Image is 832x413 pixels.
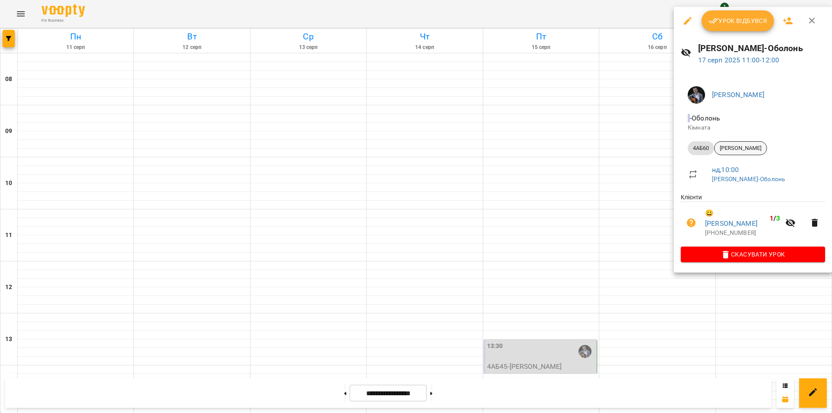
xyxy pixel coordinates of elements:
[681,247,825,262] button: Скасувати Урок
[681,193,825,247] ul: Клієнти
[698,42,825,55] h6: [PERSON_NAME]-Оболонь
[698,56,780,64] a: 17 серп 2025 11:00-12:00
[702,10,774,31] button: Урок відбувся
[688,86,705,104] img: d409717b2cc07cfe90b90e756120502c.jpg
[715,144,767,152] span: [PERSON_NAME]
[705,208,766,228] a: 😀 [PERSON_NAME]
[712,91,764,99] a: [PERSON_NAME]
[712,176,785,182] a: [PERSON_NAME]-Оболонь
[688,144,714,152] span: 4АБ60
[714,141,767,155] div: [PERSON_NAME]
[681,212,702,233] button: Візит ще не сплачено. Додати оплату?
[770,214,773,222] span: 1
[688,114,722,122] span: - Оболонь
[776,214,780,222] span: 3
[688,124,818,132] p: Кімната
[712,166,739,174] a: нд , 10:00
[705,229,780,237] p: [PHONE_NUMBER]
[688,249,818,260] span: Скасувати Урок
[708,16,767,26] span: Урок відбувся
[770,214,780,222] b: /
